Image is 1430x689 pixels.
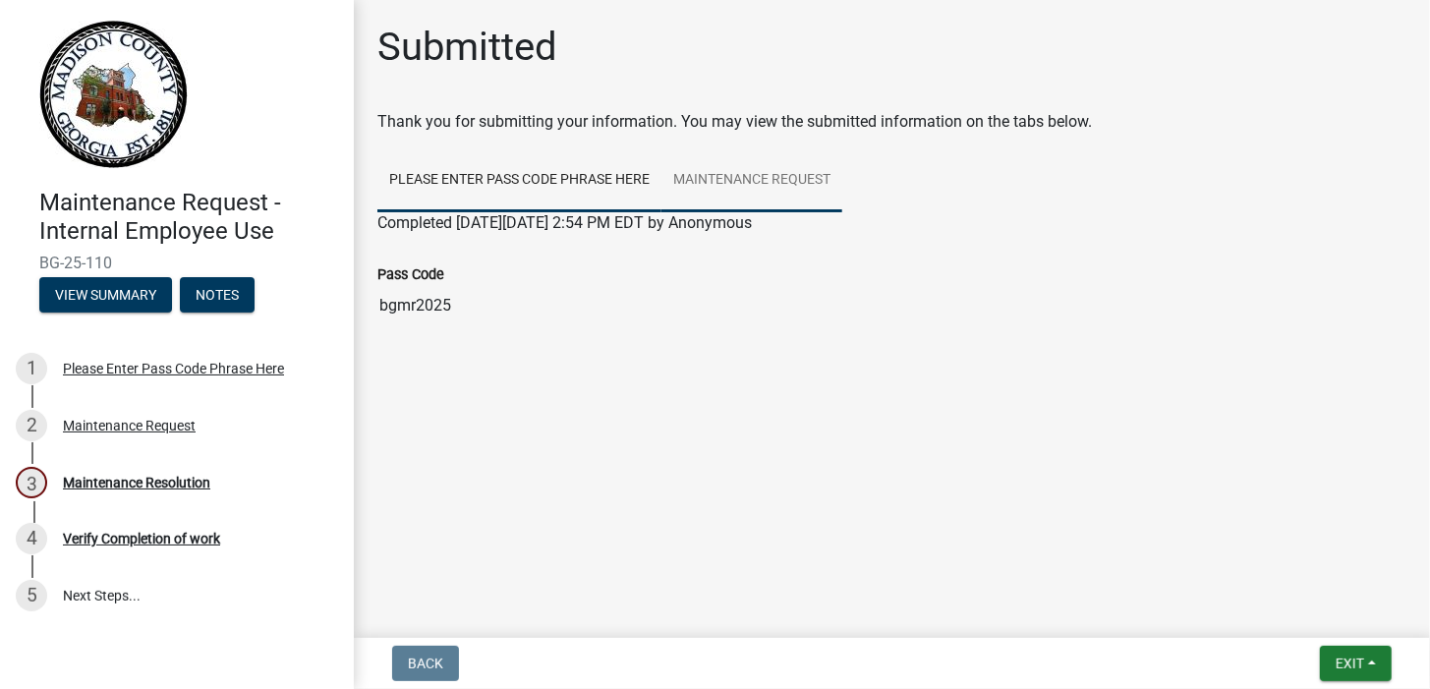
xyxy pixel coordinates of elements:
span: BG-25-110 [39,254,315,272]
img: Madison County, Georgia [39,21,188,168]
div: Please Enter Pass Code Phrase Here [63,362,284,375]
a: Please Enter Pass Code Phrase Here [377,149,661,212]
span: Completed [DATE][DATE] 2:54 PM EDT by Anonymous [377,213,752,232]
div: 4 [16,523,47,554]
h1: Submitted [377,24,557,71]
div: Maintenance Resolution [63,476,210,489]
wm-modal-confirm: Notes [180,288,255,304]
button: Exit [1320,646,1392,681]
div: Maintenance Request [63,419,196,432]
div: 2 [16,410,47,441]
span: Back [408,656,443,671]
wm-modal-confirm: Summary [39,288,172,304]
div: Verify Completion of work [63,532,220,545]
div: 3 [16,467,47,498]
div: 5 [16,580,47,611]
a: Maintenance Request [661,149,842,212]
button: View Summary [39,277,172,313]
label: Pass Code [377,268,444,282]
h4: Maintenance Request - Internal Employee Use [39,189,338,246]
button: Notes [180,277,255,313]
div: Thank you for submitting your information. You may view the submitted information on the tabs below. [377,110,1406,134]
div: 1 [16,353,47,384]
span: Exit [1336,656,1364,671]
button: Back [392,646,459,681]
